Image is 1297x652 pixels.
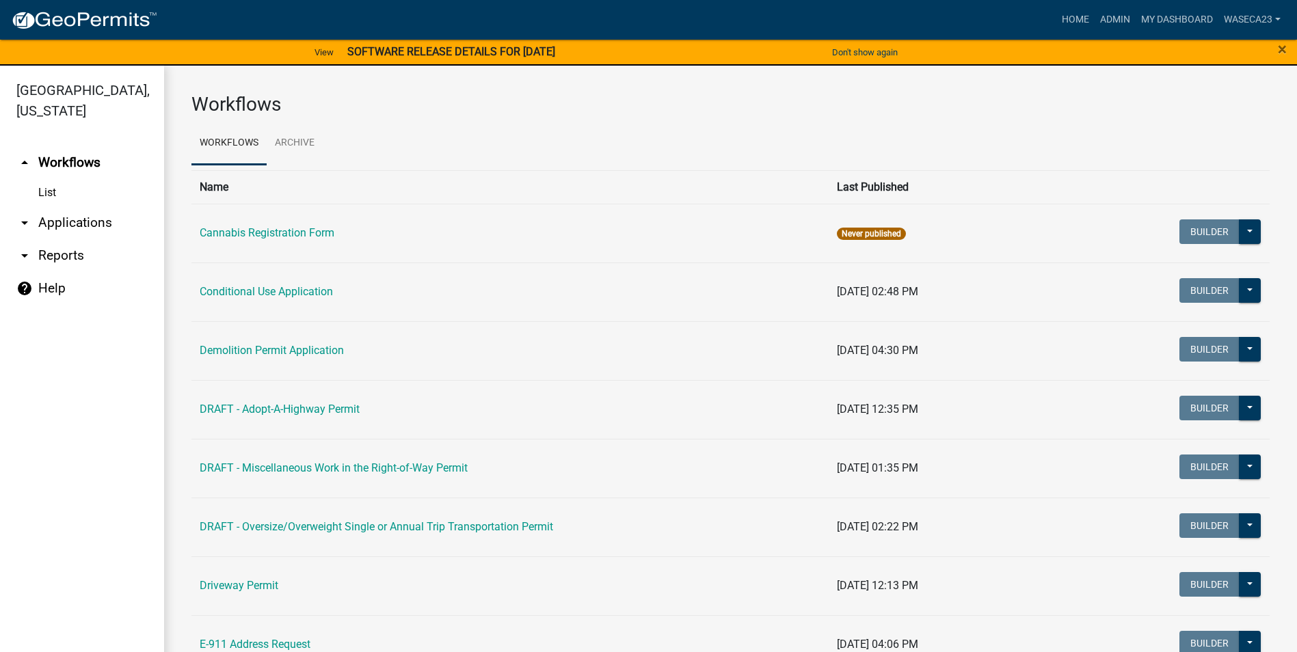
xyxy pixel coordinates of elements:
[200,520,553,533] a: DRAFT - Oversize/Overweight Single or Annual Trip Transportation Permit
[1179,513,1240,538] button: Builder
[267,122,323,165] a: Archive
[837,285,918,298] span: [DATE] 02:48 PM
[16,154,33,171] i: arrow_drop_up
[200,226,334,239] a: Cannabis Registration Form
[837,520,918,533] span: [DATE] 02:22 PM
[200,461,468,474] a: DRAFT - Miscellaneous Work in the Right-of-Way Permit
[16,247,33,264] i: arrow_drop_down
[837,579,918,592] span: [DATE] 12:13 PM
[347,45,555,58] strong: SOFTWARE RELEASE DETAILS FOR [DATE]
[837,461,918,474] span: [DATE] 01:35 PM
[16,215,33,231] i: arrow_drop_down
[1056,7,1095,33] a: Home
[200,638,310,651] a: E-911 Address Request
[200,579,278,592] a: Driveway Permit
[1179,219,1240,244] button: Builder
[16,280,33,297] i: help
[191,93,1270,116] h3: Workflows
[200,403,360,416] a: DRAFT - Adopt-A-Highway Permit
[309,41,339,64] a: View
[191,122,267,165] a: Workflows
[1136,7,1218,33] a: My Dashboard
[1179,454,1240,479] button: Builder
[200,285,333,298] a: Conditional Use Application
[837,228,906,240] span: Never published
[200,344,344,357] a: Demolition Permit Application
[1179,337,1240,362] button: Builder
[1095,7,1136,33] a: Admin
[1179,396,1240,420] button: Builder
[837,403,918,416] span: [DATE] 12:35 PM
[191,170,829,204] th: Name
[1278,41,1287,57] button: Close
[1179,572,1240,597] button: Builder
[837,638,918,651] span: [DATE] 04:06 PM
[1278,40,1287,59] span: ×
[1179,278,1240,303] button: Builder
[1218,7,1286,33] a: Waseca23
[837,344,918,357] span: [DATE] 04:30 PM
[829,170,1099,204] th: Last Published
[827,41,903,64] button: Don't show again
